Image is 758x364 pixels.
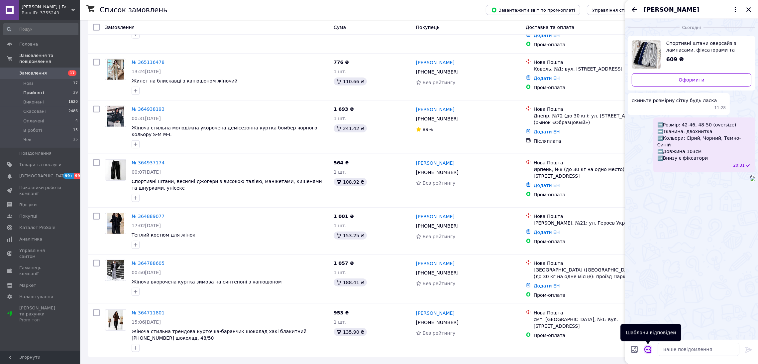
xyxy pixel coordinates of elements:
[105,260,126,281] a: Фото товару
[334,106,354,112] span: 1 693 ₴
[19,294,53,300] span: Налаштування
[334,270,347,275] span: 1 шт.
[534,41,652,48] div: Пром-оплата
[132,279,282,284] a: Жіноча вкорочена куртка зимова на синтепоні з капюшоном
[132,60,164,65] a: № 365116478
[107,260,124,281] img: Фото товару
[334,116,347,121] span: 1 шт.
[73,137,78,143] span: 25
[132,310,164,315] a: № 364711801
[132,125,317,137] a: Жіноча стильна молодіжна укорочена демісезонна куртка бомбер чорного кольору S-M M-L
[132,261,164,266] a: № 364788605
[416,213,455,220] a: [PERSON_NAME]
[657,121,751,161] span: ➡️Розмір: 42-46, 48-50 (oversize) ➡️Тканина: двохнитка ➡️Кольори: Сірий, Чорний, Темно-Синій ➡️До...
[632,73,751,87] a: Оформити
[334,278,367,286] div: 188.41 ₴
[23,118,44,124] span: Оплачені
[644,5,739,14] button: [PERSON_NAME]
[63,173,74,179] span: 99+
[534,332,652,339] div: Пром-оплата
[334,232,367,240] div: 153.25 ₴
[105,159,126,181] a: Фото товару
[415,168,460,177] div: [PHONE_NUMBER]
[334,261,354,266] span: 1 057 ₴
[334,160,349,165] span: 564 ₴
[132,106,164,112] a: № 364938193
[132,179,322,191] a: Спортивні штани, весняні джогери з високою талією, манжетами, кишенями та шнурками, унісекс
[68,99,78,105] span: 1620
[423,127,433,132] span: 89%
[23,108,46,114] span: Скасовані
[632,40,661,69] img: 6530345584_w640_h640_sportivnye-shtany-oversajz.jpg
[105,59,126,80] a: Фото товару
[415,318,460,327] div: [PHONE_NUMBER]
[73,81,78,87] span: 17
[334,25,346,30] span: Cума
[334,310,349,315] span: 953 ₴
[334,60,349,65] span: 776 ₴
[107,59,124,80] img: Фото товару
[415,268,460,277] div: [PHONE_NUMBER]
[534,159,652,166] div: Нова Пошта
[534,84,652,91] div: Пром-оплата
[19,41,38,47] span: Головна
[423,234,456,239] span: Без рейтингу
[416,260,455,267] a: [PERSON_NAME]
[23,81,33,87] span: Нові
[107,106,125,127] img: Фото товару
[334,178,367,186] div: 108.92 ₴
[23,137,32,143] span: Чек
[19,213,37,219] span: Покупці
[334,124,367,132] div: 241.42 ₴
[416,106,455,113] a: [PERSON_NAME]
[132,329,306,341] a: Жіноча стильна трендова курточка-баранчик шоколад хакі блакитний [PHONE_NUMBER] шоколад, 48/50
[19,173,68,179] span: [DEMOGRAPHIC_DATA]
[628,24,755,31] div: 12.10.2025
[534,106,652,112] div: Нова Пошта
[22,4,71,10] span: Фешн Хвиля | Fashion Wave
[534,260,652,267] div: Нова Пошта
[3,23,78,35] input: Пошук
[105,309,126,331] a: Фото товару
[632,97,717,104] span: скиньте розмірну сітку будь ласка
[19,248,61,260] span: Управління сайтом
[19,53,80,65] span: Замовлення та повідомлення
[334,223,347,228] span: 1 шт.
[534,213,652,220] div: Нова Пошта
[132,160,164,165] a: № 364937174
[105,25,135,30] span: Замовлення
[75,118,78,124] span: 4
[491,7,575,13] span: Завантажити звіт по пром-оплаті
[534,267,652,280] div: [GEOGRAPHIC_DATA] ([GEOGRAPHIC_DATA].), №12 (до 30 кг на одне місце): проїзд Парковий, 2
[534,238,652,245] div: Пром-оплата
[680,25,704,31] span: Сьогодні
[19,305,61,323] span: [PERSON_NAME] та рахунки
[23,127,42,133] span: В роботі
[22,10,80,16] div: Ваш ID: 3755249
[107,213,124,234] img: Фото товару
[534,220,652,226] div: [PERSON_NAME], №21: ул. Героев Украины, 28-Е
[132,232,195,238] a: Теплий костюм для жінок
[423,330,456,336] span: Без рейтингу
[19,236,42,242] span: Аналітика
[534,166,652,179] div: Ирпень, №8 (до 30 кг на одно место): ул. [STREET_ADDRESS]
[100,6,167,14] h1: Список замовлень
[592,8,643,13] span: Управління статусами
[19,162,61,168] span: Товари та послуги
[534,230,560,235] a: Додати ЕН
[423,281,456,286] span: Без рейтингу
[534,316,652,329] div: смт. [GEOGRAPHIC_DATA], №1: вул. [STREET_ADDRESS]
[534,129,560,134] a: Додати ЕН
[486,5,580,15] button: Завантажити звіт по пром-оплаті
[73,127,78,133] span: 15
[19,202,37,208] span: Відгуки
[666,40,746,53] span: Спортивні штани оверсайз з лампасами, фіксаторами та кишенями, чоловічі, Сірий, Чорний, Темно-Син...
[534,112,652,126] div: Днепр, №72 (до 30 кг): ул. [STREET_ADDRESS] (рынок «Образцовый»)
[415,114,460,123] div: [PHONE_NUMBER]
[534,76,560,81] a: Додати ЕН
[423,180,456,186] span: Без рейтингу
[132,214,164,219] a: № 364889077
[132,169,161,175] span: 00:07[DATE]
